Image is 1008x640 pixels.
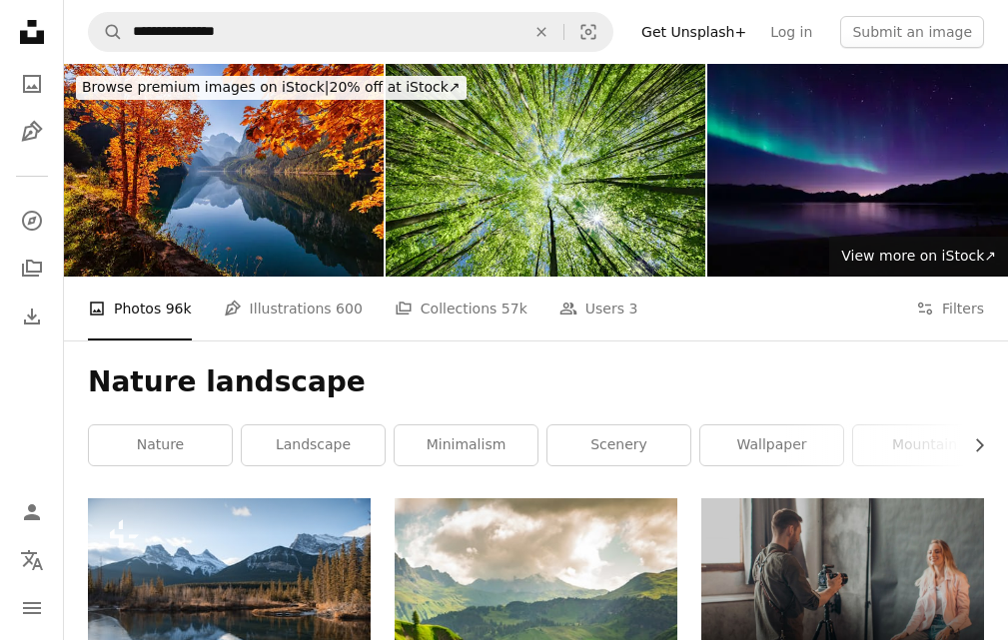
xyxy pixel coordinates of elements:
span: 600 [336,298,363,320]
a: Illustrations [12,112,52,152]
a: Photos [12,64,52,104]
img: Autumn on lake Gosau (Gosausee) in Salzkammergut, Austria [64,64,384,277]
a: Get Unsplash+ [629,16,758,48]
a: wallpaper [700,425,843,465]
a: scenery [547,425,690,465]
a: Explore [12,201,52,241]
a: Browse premium images on iStock|20% off at iStock↗ [64,64,479,112]
button: Visual search [564,13,612,51]
a: Users 3 [559,277,638,340]
div: 20% off at iStock ↗ [76,76,467,100]
a: Collections [12,249,52,289]
a: landscape [242,425,385,465]
a: minimalism [395,425,537,465]
h1: Nature landscape [88,364,984,400]
a: Illustrations 600 [224,277,363,340]
img: A Beautiful and Lush Green Forest Canopy Illuminated by Warm Sunlight Streaming Through [386,64,705,277]
a: nature [89,425,232,465]
button: Menu [12,588,52,628]
a: Collections 57k [395,277,527,340]
span: 57k [502,298,527,320]
a: Download History [12,297,52,336]
a: Log in [758,16,824,48]
form: Find visuals sitewide [88,12,613,52]
span: View more on iStock ↗ [841,248,996,264]
a: a lake surrounded by trees and mountains [88,583,371,601]
button: Submit an image [840,16,984,48]
a: mountain [853,425,996,465]
a: View more on iStock↗ [829,237,1008,277]
button: Filters [916,277,984,340]
button: Language [12,540,52,580]
a: Log in / Sign up [12,492,52,532]
span: Browse premium images on iStock | [82,79,329,95]
span: 3 [628,298,637,320]
button: Clear [519,13,563,51]
button: Search Unsplash [89,13,123,51]
button: scroll list to the right [961,425,984,465]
